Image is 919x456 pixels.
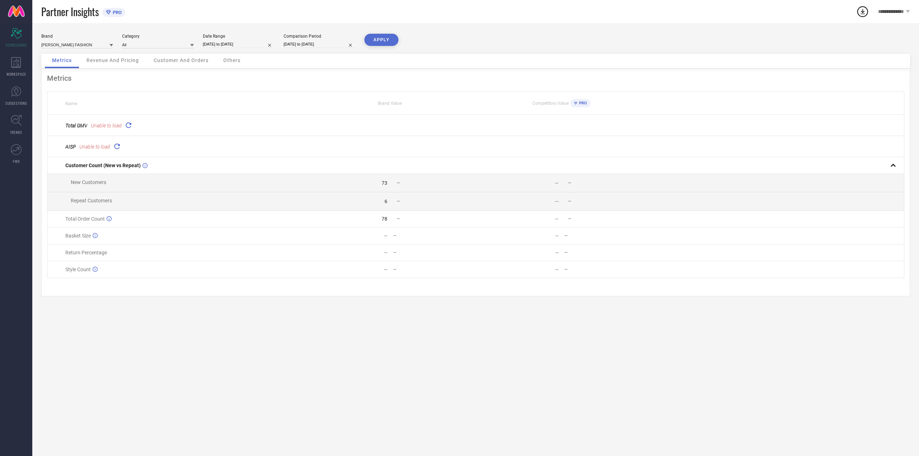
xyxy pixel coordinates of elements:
span: PRO [577,101,587,105]
span: Unable to load [79,144,110,150]
div: — [564,267,647,272]
span: Unable to load [91,123,122,128]
div: — [555,180,559,186]
div: Brand [41,34,113,39]
span: TRENDS [10,130,22,135]
span: — [397,180,400,185]
span: Basket Size [65,233,91,239]
span: New Customers [71,179,106,185]
span: — [397,216,400,221]
span: PRO [111,10,122,15]
span: Total GMV [65,123,87,128]
div: — [384,250,388,255]
span: Partner Insights [41,4,99,19]
span: Customer And Orders [154,57,209,63]
div: — [555,250,559,255]
span: Competitors Value [532,101,569,106]
div: — [384,233,388,239]
div: Category [122,34,194,39]
div: — [393,267,475,272]
div: — [384,267,388,272]
span: FWD [13,159,20,164]
span: Revenue And Pricing [87,57,139,63]
span: Name [65,101,77,106]
div: 78 [382,216,387,222]
div: — [555,216,559,222]
span: Others [223,57,241,63]
span: Metrics [52,57,72,63]
div: Date Range [203,34,275,39]
div: — [393,233,475,238]
div: 6 [384,198,387,204]
div: Open download list [856,5,869,18]
span: SCORECARDS [6,42,27,48]
div: Reload "Total GMV" [123,120,134,130]
div: — [564,233,647,238]
div: — [555,198,559,204]
span: Style Count [65,267,91,272]
span: — [568,216,571,221]
span: Customer Count (New vs Repeat) [65,163,141,168]
span: — [568,199,571,204]
div: — [555,233,559,239]
span: WORKSPACE [6,71,26,77]
span: SUGGESTIONS [5,100,27,106]
input: Select date range [203,41,275,48]
span: Brand Value [378,101,402,106]
span: — [568,180,571,185]
div: — [393,250,475,255]
div: — [564,250,647,255]
button: APPLY [364,34,398,46]
div: Metrics [47,74,904,83]
span: Total Order Count [65,216,105,222]
div: Comparison Period [284,34,355,39]
div: 73 [382,180,387,186]
input: Select comparison period [284,41,355,48]
span: — [397,199,400,204]
div: Reload "AISP" [112,141,122,151]
div: — [555,267,559,272]
span: Repeat Customers [71,198,112,203]
span: Return Percentage [65,250,107,255]
span: AISP [65,144,76,150]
